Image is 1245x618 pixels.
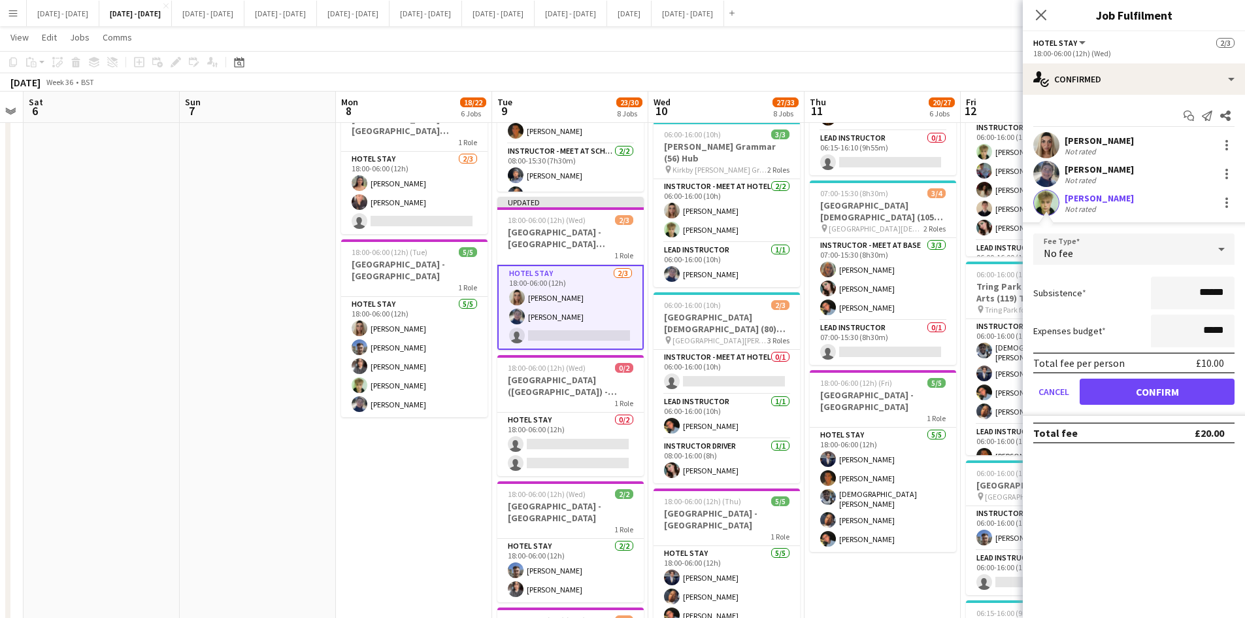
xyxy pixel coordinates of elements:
div: 8 Jobs [773,109,798,118]
span: 1 Role [458,137,477,147]
span: Hotel Stay [1033,38,1077,48]
app-job-card: 18:00-06:00 (12h) (Wed)2/2[GEOGRAPHIC_DATA] - [GEOGRAPHIC_DATA]1 RoleHotel Stay2/218:00-06:00 (12... [497,481,644,602]
label: Expenses budget [1033,325,1106,337]
div: £20.00 [1195,426,1224,439]
span: 2/3 [615,215,633,225]
button: [DATE] - [DATE] [99,1,172,26]
app-card-role: Lead Instructor0/107:00-15:30 (8h30m) [810,320,956,365]
div: 6 Jobs [929,109,954,118]
button: [DATE] [607,1,652,26]
div: [PERSON_NAME] [1065,192,1134,204]
span: 06:00-16:00 (10h) [664,300,721,310]
span: 6 [27,103,43,118]
span: 07:00-15:30 (8h30m) [820,188,888,198]
button: [DATE] - [DATE] [652,1,724,26]
span: 10 [652,103,671,118]
label: Subsistence [1033,287,1086,299]
app-card-role: Hotel Stay2/318:00-06:00 (12h)[PERSON_NAME][PERSON_NAME] [497,265,644,350]
div: 06:00-16:00 (10h)2/3[GEOGRAPHIC_DATA][DEMOGRAPHIC_DATA] (80) Hub (Half Day AM) [GEOGRAPHIC_DATA][... [654,292,800,483]
span: 18:00-06:00 (12h) (Thu) [664,496,741,506]
div: 18:00-06:00 (12h) (Tue)2/3[GEOGRAPHIC_DATA] - [GEOGRAPHIC_DATA][DEMOGRAPHIC_DATA]1 RoleHotel Stay... [341,94,488,234]
span: 2/3 [1216,38,1235,48]
span: 18:00-06:00 (12h) (Fri) [820,378,892,388]
span: Week 36 [43,77,76,87]
h3: [GEOGRAPHIC_DATA] - [GEOGRAPHIC_DATA] [654,507,800,531]
h3: [GEOGRAPHIC_DATA] - [GEOGRAPHIC_DATA][DEMOGRAPHIC_DATA] [341,113,488,137]
app-card-role: Instructor - Meet at Base4/406:00-16:00 (10h)[DEMOGRAPHIC_DATA][PERSON_NAME][PERSON_NAME][PERSON_... [966,319,1112,424]
app-job-card: 18:00-06:00 (12h) (Fri)5/5[GEOGRAPHIC_DATA] - [GEOGRAPHIC_DATA]1 RoleHotel Stay5/518:00-06:00 (12... [810,370,956,552]
span: No fee [1044,247,1073,260]
span: Kirkby [PERSON_NAME] Grammar [672,165,767,175]
span: 18/22 [460,97,486,107]
h3: [GEOGRAPHIC_DATA] (35) Hub [966,479,1112,491]
span: 18:00-06:00 (12h) (Wed) [508,215,586,225]
div: Not rated [1065,204,1099,214]
div: BST [81,77,94,87]
a: Comms [97,29,137,46]
app-card-role: Instructor - Meet at Hotel0/106:00-16:00 (10h) [654,350,800,394]
span: 7 [183,103,201,118]
app-card-role: Lead Instructor0/106:15-16:10 (9h55m) [810,131,956,175]
span: 9 [495,103,512,118]
app-card-role: Hotel Stay2/318:00-06:00 (12h)[PERSON_NAME][PERSON_NAME] [341,152,488,234]
app-card-role: Lead Instructor1/106:00-16:00 (10h) [966,241,1112,285]
span: Fri [966,96,976,108]
h3: Job Fulfilment [1023,7,1245,24]
h3: [GEOGRAPHIC_DATA] - [GEOGRAPHIC_DATA] [341,258,488,282]
div: [DATE] [10,76,41,89]
span: Thu [810,96,826,108]
h3: [GEOGRAPHIC_DATA] - [GEOGRAPHIC_DATA][PERSON_NAME] [497,226,644,250]
h3: [PERSON_NAME] Grammar (56) Hub [654,141,800,164]
span: Wed [654,96,671,108]
div: 8 Jobs [617,109,642,118]
span: Jobs [70,31,90,43]
button: [DATE] - [DATE] [317,1,390,26]
app-card-role: Hotel Stay2/218:00-06:00 (12h)[PERSON_NAME][PERSON_NAME] [497,539,644,602]
span: 3/4 [927,188,946,198]
app-card-role: Lead Instructor1/106:00-16:00 (10h)[PERSON_NAME] [654,243,800,287]
span: Sat [29,96,43,108]
app-card-role: Instructor - Meet at Hotel2/206:00-16:00 (10h)[PERSON_NAME][PERSON_NAME] [654,179,800,243]
span: 0/2 [615,363,633,373]
app-card-role: Instructor Driver1/108:00-16:00 (8h)[PERSON_NAME] [654,439,800,483]
h3: [GEOGRAPHIC_DATA][DEMOGRAPHIC_DATA] (80) Hub (Half Day AM) [654,311,800,335]
span: Tue [497,96,512,108]
app-card-role: Hotel Stay5/518:00-06:00 (12h)[PERSON_NAME][PERSON_NAME][PERSON_NAME][PERSON_NAME][PERSON_NAME] [341,297,488,417]
h3: [GEOGRAPHIC_DATA] - [GEOGRAPHIC_DATA] [497,500,644,524]
span: 1 Role [771,532,789,541]
div: £10.00 [1196,356,1224,369]
span: [GEOGRAPHIC_DATA][DEMOGRAPHIC_DATA] [829,224,923,233]
span: Edit [42,31,57,43]
span: 1 Role [458,283,477,292]
div: 18:00-06:00 (12h) (Tue)5/5[GEOGRAPHIC_DATA] - [GEOGRAPHIC_DATA]1 RoleHotel Stay5/518:00-06:00 (12... [341,239,488,417]
span: 2/3 [771,300,789,310]
div: Not rated [1065,175,1099,185]
app-card-role: Instructor - Meet at School2/208:00-15:30 (7h30m)[PERSON_NAME][PERSON_NAME] [497,144,644,207]
app-card-role: Instructor - Meet at Base5/506:00-16:00 (10h)[PERSON_NAME][PERSON_NAME][PERSON_NAME][PERSON_NAME]... [966,120,1112,241]
app-card-role: Lead Instructor1/106:00-16:00 (10h)[PERSON_NAME] [966,424,1112,469]
div: Total fee per person [1033,356,1125,369]
span: 1 Role [614,524,633,534]
div: Updated [497,197,644,207]
app-job-card: 06:00-16:00 (10h)6/6[PERSON_NAME][GEOGRAPHIC_DATA] (180) Hub (Half Day AM) [PERSON_NAME][GEOGRAPH... [966,63,1112,256]
div: Confirmed [1023,63,1245,95]
h3: Tring Park for Performing Arts (119) Time Attack [966,281,1112,304]
app-card-role: Lead Instructor0/106:00-16:00 (10h) [966,551,1112,595]
app-job-card: 06:00-16:00 (10h)3/3[PERSON_NAME] Grammar (56) Hub Kirkby [PERSON_NAME] Grammar2 RolesInstructor ... [654,122,800,287]
span: 5/5 [459,247,477,257]
app-card-role: Instructor - Meet at Base3/307:00-15:30 (8h30m)[PERSON_NAME][PERSON_NAME][PERSON_NAME] [810,238,956,320]
span: Comms [103,31,132,43]
app-job-card: 06:00-16:00 (10h)5/5Tring Park for Performing Arts (119) Time Attack Tring Park for Performing Ar... [966,262,1112,455]
span: 1 Role [614,250,633,260]
a: Edit [37,29,62,46]
button: [DATE] - [DATE] [244,1,317,26]
app-job-card: 18:00-06:00 (12h) (Wed)0/2[GEOGRAPHIC_DATA] ([GEOGRAPHIC_DATA]) - [GEOGRAPHIC_DATA]1 RoleHotel St... [497,355,644,476]
h3: [GEOGRAPHIC_DATA][DEMOGRAPHIC_DATA] (105) Mission Possible [810,199,956,223]
app-job-card: 06:00-16:00 (10h)1/2[GEOGRAPHIC_DATA] (35) Hub [GEOGRAPHIC_DATA]2 RolesInstructor - Meet at Base1... [966,460,1112,595]
app-job-card: Updated18:00-06:00 (12h) (Wed)2/3[GEOGRAPHIC_DATA] - [GEOGRAPHIC_DATA][PERSON_NAME]1 RoleHotel St... [497,197,644,350]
